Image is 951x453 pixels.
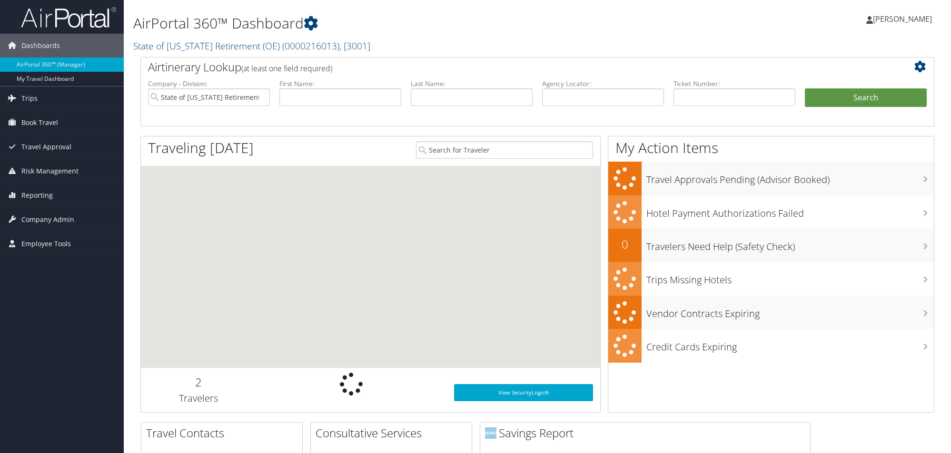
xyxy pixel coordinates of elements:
[608,229,934,262] a: 0Travelers Need Help (Safety Check)
[674,79,795,88] label: Ticket Number:
[866,5,941,33] a: [PERSON_NAME]
[21,135,71,159] span: Travel Approval
[241,63,332,74] span: (at least one field required)
[485,425,810,441] h2: Savings Report
[148,392,248,405] h3: Travelers
[133,13,672,33] h1: AirPortal 360™ Dashboard
[646,235,934,253] h3: Travelers Need Help (Safety Check)
[608,329,934,363] a: Credit Cards Expiring
[646,269,934,287] h3: Trips Missing Hotels
[454,384,593,401] a: View SecurityLogic®
[316,425,472,441] h2: Consultative Services
[21,183,53,207] span: Reporting
[21,159,79,183] span: Risk Management
[411,79,533,88] label: Last Name:
[21,208,74,231] span: Company Admin
[148,374,248,390] h2: 2
[148,79,270,88] label: Company - Division:
[873,14,932,24] span: [PERSON_NAME]
[21,232,71,256] span: Employee Tools
[21,111,58,135] span: Book Travel
[133,39,370,52] a: State of [US_STATE] Retirement (OE)
[146,425,302,441] h2: Travel Contacts
[608,195,934,229] a: Hotel Payment Authorizations Failed
[148,59,861,75] h2: Airtinerary Lookup
[608,162,934,195] a: Travel Approvals Pending (Advisor Booked)
[21,34,60,58] span: Dashboards
[805,88,927,107] button: Search
[282,39,339,52] span: ( 0000216013 )
[646,202,934,220] h3: Hotel Payment Authorizations Failed
[646,168,934,186] h3: Travel Approvals Pending (Advisor Booked)
[608,262,934,296] a: Trips Missing Hotels
[608,236,642,252] h2: 0
[21,6,116,29] img: airportal-logo.png
[646,336,934,354] h3: Credit Cards Expiring
[339,39,370,52] span: , [ 3001 ]
[485,427,496,439] img: domo-logo.png
[646,302,934,320] h3: Vendor Contracts Expiring
[416,141,593,159] input: Search for Traveler
[542,79,664,88] label: Agency Locator:
[21,87,38,110] span: Trips
[279,79,401,88] label: First Name:
[608,138,934,158] h1: My Action Items
[148,138,254,158] h1: Traveling [DATE]
[608,296,934,329] a: Vendor Contracts Expiring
